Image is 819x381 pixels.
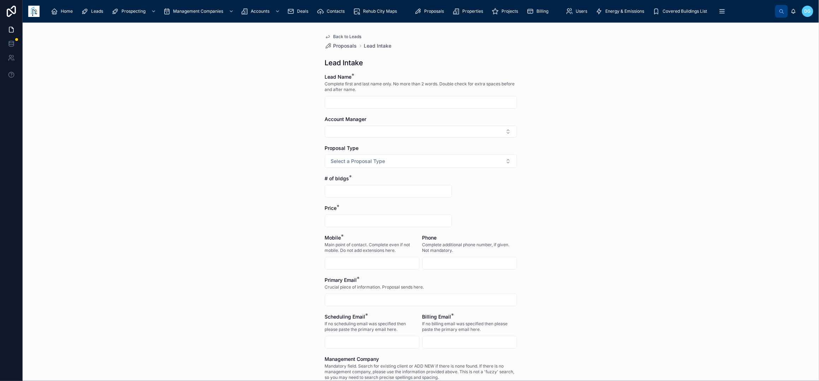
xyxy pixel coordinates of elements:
span: Proposal Type [325,145,359,151]
span: Crucial piece of information. Proposal sends here. [325,284,424,290]
button: Select Button [325,126,517,138]
a: Contacts [315,5,350,18]
a: Users [564,5,592,18]
a: Proposals [325,42,357,49]
a: Home [49,5,78,18]
span: Home [61,8,73,14]
div: scrollable content [45,4,775,19]
a: Rehub City Maps [351,5,402,18]
a: Lead Intake [364,42,392,49]
span: Complete first and last name only. No more than 2 words. Double check for extra spaces before and... [325,81,517,92]
a: Properties [450,5,488,18]
span: Primary Email [325,277,357,283]
span: Accounts [251,8,269,14]
span: # of bldgs [325,175,349,181]
span: Prospecting [121,8,146,14]
button: Select Button [325,155,517,168]
a: Covered Buildings List [651,5,712,18]
span: Proposals [424,8,444,14]
a: Leads [79,5,108,18]
span: Account Manager [325,116,367,122]
a: Proposals [412,5,449,18]
span: Billing Email [422,314,451,320]
span: Management Companies [173,8,223,14]
img: App logo [28,6,40,17]
span: Leads [91,8,103,14]
span: Mandatory field. Search for existing client or ADD NEW if there is none found. If there is no man... [325,363,517,380]
a: Prospecting [109,5,160,18]
span: Users [576,8,587,14]
span: Rehub City Maps [363,8,397,14]
span: Deals [297,8,308,14]
a: Energy & Emissions [594,5,649,18]
span: Phone [422,235,437,241]
h1: Lead Intake [325,58,363,68]
a: Back to Leads [325,34,362,40]
span: Covered Buildings List [663,8,707,14]
span: Complete additional phone number, if given. Not mandatory. [422,242,517,253]
span: Mobile [325,235,341,241]
span: If no billing email was specified then please paste the primary email here. [422,321,517,332]
span: Select a Proposal Type [331,158,385,165]
a: Projects [489,5,523,18]
span: Proposals [333,42,357,49]
span: Energy & Emissions [606,8,645,14]
span: If no scheduling email was specified then please paste the primary email here. [325,321,420,332]
a: Accounts [239,5,284,18]
span: Back to Leads [333,34,362,40]
span: Scheduling Email [325,314,366,320]
span: DG [805,8,811,14]
span: Management Company [325,356,379,362]
span: Lead Name [325,74,352,80]
span: Main point of contact. Complete even if not mobile. Do not add extensions here. [325,242,420,253]
a: Billing [524,5,553,18]
a: Management Companies [161,5,237,18]
span: Price [325,205,337,211]
span: Billing [536,8,548,14]
span: Projects [502,8,518,14]
a: Deals [285,5,313,18]
span: Properties [462,8,483,14]
span: Contacts [327,8,345,14]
